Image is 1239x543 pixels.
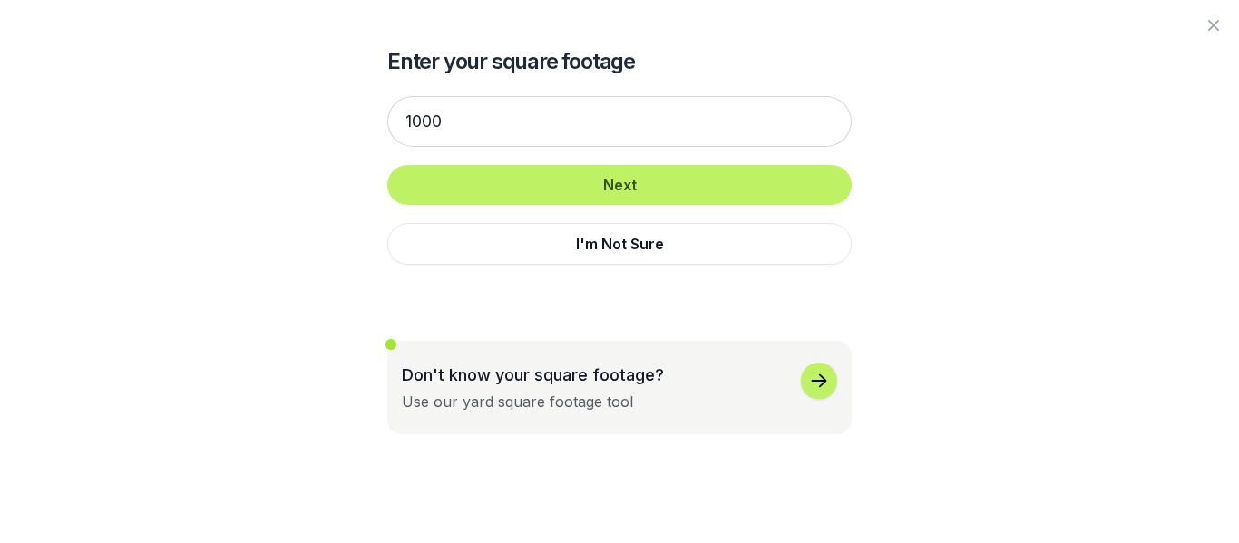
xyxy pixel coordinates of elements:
[387,223,852,265] button: I'm Not Sure
[402,391,633,412] div: Use our yard square footage tool
[387,47,852,76] h2: Enter your square footage
[402,363,664,387] p: Don't know your square footage?
[387,341,852,434] button: Don't know your square footage?Use our yard square footage tool
[387,165,852,205] button: Next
